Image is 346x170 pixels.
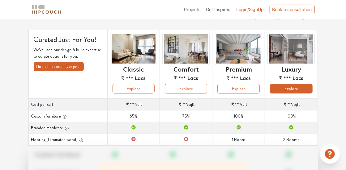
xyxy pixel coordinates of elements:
[107,98,160,110] td: /sqft
[184,7,201,12] span: Projects
[160,110,212,122] td: 75%
[281,65,301,73] h6: Luxury
[270,5,315,14] div: Book a consultation
[34,35,102,44] h4: Curated Just For You!
[162,33,210,65] img: header-preview
[113,84,155,93] button: Explore
[107,110,160,122] td: 65%
[34,62,84,71] button: Hire a Hipcouch Designer
[110,33,157,65] img: header-preview
[212,98,265,110] td: /sqft
[31,4,62,15] img: logo-horizontal.svg
[265,98,318,110] td: /sqft
[28,122,107,134] th: Branded Hardware
[215,33,262,65] img: header-preview
[28,98,107,110] th: Cost per sqft
[173,65,199,73] h6: Comfort
[265,110,318,122] td: 100%
[270,84,312,93] button: Explore
[253,14,310,21] strong: Speak to a Hipcouch Designer
[165,84,207,93] button: Explore
[202,14,216,21] strong: Details
[265,134,318,145] td: 2 Rooms
[34,47,102,60] p: We've used our design & build expertise to curate options for you.
[206,7,231,12] span: Get Inspired
[237,7,264,12] span: Login/SignUp
[28,110,107,122] th: Custom furniture
[31,2,62,16] span: logo-horizontal.svg
[267,33,315,65] img: header-preview
[57,14,72,21] strong: Options
[212,110,265,122] td: 100%
[123,65,144,73] h6: Classic
[128,14,146,21] strong: Summary
[225,65,252,73] h6: Premium
[212,134,265,145] td: 1 Room
[217,84,260,93] button: Explore
[160,98,212,110] td: /sqft
[28,134,107,145] th: Flooring (Laminated wood)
